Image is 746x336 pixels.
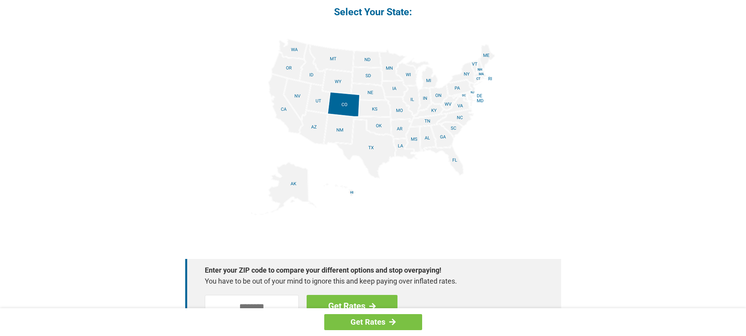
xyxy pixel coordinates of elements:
h4: Select Your State: [185,5,561,18]
a: Get Rates [324,314,422,330]
img: states [251,39,495,215]
a: Get Rates [307,295,397,318]
p: You have to be out of your mind to ignore this and keep paying over inflated rates. [205,276,534,287]
strong: Enter your ZIP code to compare your different options and stop overpaying! [205,265,534,276]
